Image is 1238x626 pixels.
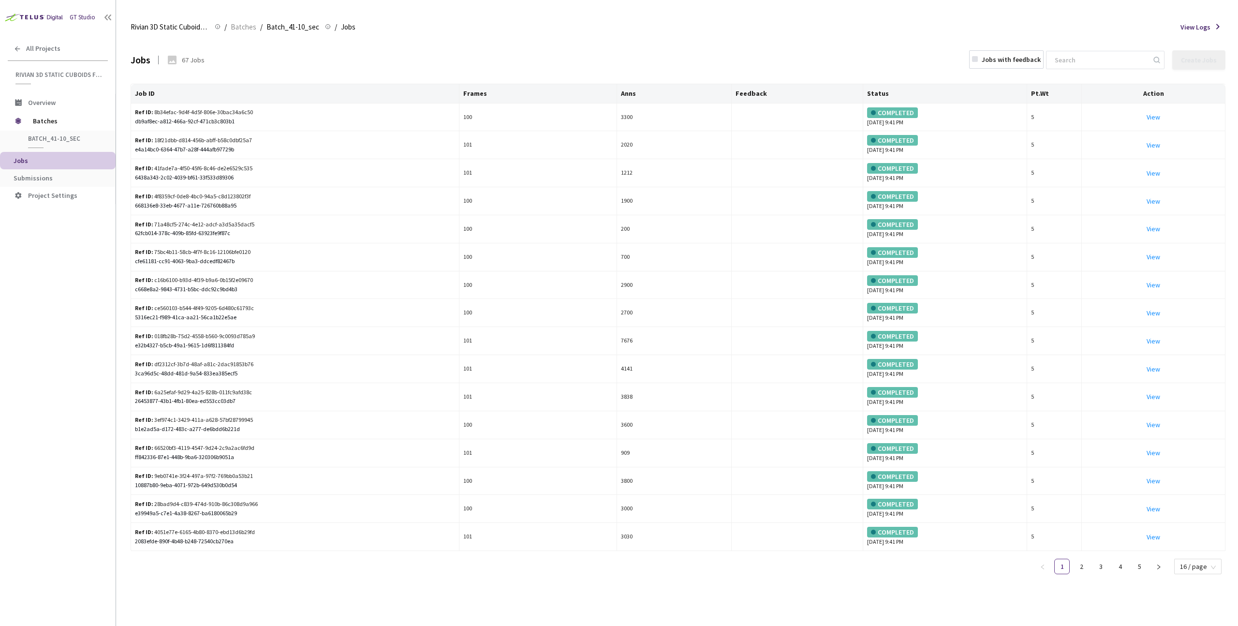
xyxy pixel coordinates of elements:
[459,299,617,327] td: 100
[70,13,95,22] div: GT Studio
[135,164,259,173] div: 41fade7a-4f50-45f6-8c46-de2e6529c535
[135,388,259,397] div: 6a25efaf-9d29-4a25-828b-011fc9afd38c
[1027,411,1082,439] td: 5
[135,360,259,369] div: df2312cf-3b7d-48af-a81c-2dac91853b76
[867,191,1023,211] div: [DATE] 9:41 PM
[135,201,455,210] div: 668136e8-33eb-4677-a11e-726760b88a95
[867,527,918,537] div: COMPLETED
[135,509,455,518] div: e39949a5-c7e1-4a38-8267-ba6180065b29
[867,527,1023,547] div: [DATE] 9:41 PM
[1156,564,1162,570] span: right
[459,243,617,271] td: 100
[135,229,455,238] div: 62fcb014-378c-409b-85fd-63923fe9f87c
[135,500,259,509] div: 28bad9d4-c839-474d-910b-86c308d9a966
[135,425,455,434] div: b1e2ad5a-d172-483c-a277-de6bdd6b221d
[617,84,732,104] th: Anns
[335,21,337,33] li: /
[459,159,617,187] td: 101
[135,444,259,453] div: 66520bf3-4119-4547-9d24-2c9a2ac6fd9d
[1027,104,1082,132] td: 5
[135,360,153,368] b: Ref ID:
[867,415,1023,435] div: [DATE] 9:41 PM
[135,108,153,116] b: Ref ID:
[1074,559,1089,574] a: 2
[135,369,455,378] div: 3ca96d5c-48dd-481d-9a54-833ea385ecf5
[1174,559,1222,570] div: Page Size
[863,84,1027,104] th: Status
[135,481,455,490] div: 10887b80-9eba-4071-972b-649d530b0d54
[617,187,732,215] td: 1900
[1027,84,1082,104] th: Pt.Wt
[1027,243,1082,271] td: 5
[1027,467,1082,495] td: 5
[135,537,455,546] div: 2083efde-890f-4b48-b248-72540cb270ea
[1112,559,1128,574] li: 4
[28,191,77,200] span: Project Settings
[459,104,617,132] td: 100
[867,275,918,286] div: COMPLETED
[867,303,1023,323] div: [DATE] 9:41 PM
[867,471,1023,491] div: [DATE] 9:41 PM
[135,193,153,200] b: Ref ID:
[732,84,863,104] th: Feedback
[28,98,56,107] span: Overview
[1147,337,1160,345] a: View
[14,174,53,182] span: Submissions
[135,108,259,117] div: 8b34efac-9d4f-4d5f-806e-30bac34a6c50
[135,117,455,126] div: db9af8ec-a812-466a-92cf-471cb3c803b1
[135,285,455,294] div: c668e8a2-9843-4731-b5bc-ddc92c9bd4b3
[135,276,153,283] b: Ref ID:
[867,415,918,426] div: COMPLETED
[231,21,256,33] span: Batches
[617,439,732,467] td: 909
[1027,299,1082,327] td: 5
[1180,22,1210,32] span: View Logs
[135,192,259,201] div: 4f8359cf-0de8-4bc0-94a5-c8d123802f3f
[617,131,732,159] td: 2020
[135,313,455,322] div: 5316ec21-f989-41ca-aa21-56ca1b22e5ae
[1027,383,1082,411] td: 5
[224,21,227,33] li: /
[135,397,455,406] div: 26453877-43b1-4fb1-80ea-ed553cc03db7
[135,500,153,507] b: Ref ID:
[617,327,732,355] td: 7676
[867,163,918,174] div: COMPLETED
[135,221,153,228] b: Ref ID:
[617,355,732,383] td: 4141
[459,495,617,523] td: 100
[135,276,259,285] div: c16b6100-b93d-4f39-b9a6-0b15f2e09670
[135,173,455,182] div: 6438a343-2c02-4039-bf61-33f533d89306
[135,136,153,144] b: Ref ID:
[135,472,153,479] b: Ref ID:
[26,45,60,53] span: All Projects
[867,219,918,230] div: COMPLETED
[617,383,732,411] td: 3838
[1151,559,1166,574] li: Next Page
[1147,365,1160,373] a: View
[459,467,617,495] td: 100
[867,135,918,146] div: COMPLETED
[135,145,455,154] div: e4a14bc0-6364-47b7-a28f-444afb97729b
[459,327,617,355] td: 101
[1027,523,1082,551] td: 5
[135,444,153,451] b: Ref ID:
[1180,559,1216,574] span: 16 / page
[28,134,100,143] span: Batch_41-10_sec
[1132,559,1147,574] a: 5
[867,107,1023,127] div: [DATE] 9:41 PM
[459,383,617,411] td: 101
[1027,495,1082,523] td: 5
[135,136,259,145] div: 18f21dbb-d814-456b-abff-b58c0dbf25a7
[135,416,153,423] b: Ref ID:
[867,387,918,398] div: COMPLETED
[459,355,617,383] td: 101
[867,443,1023,463] div: [DATE] 9:41 PM
[867,247,918,258] div: COMPLETED
[459,439,617,467] td: 101
[867,443,918,454] div: COMPLETED
[135,257,455,266] div: cfe61181-cc91-4063-9ba3-ddcedf82467b
[1082,84,1225,104] th: Action
[867,275,1023,295] div: [DATE] 9:41 PM
[1151,559,1166,574] button: right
